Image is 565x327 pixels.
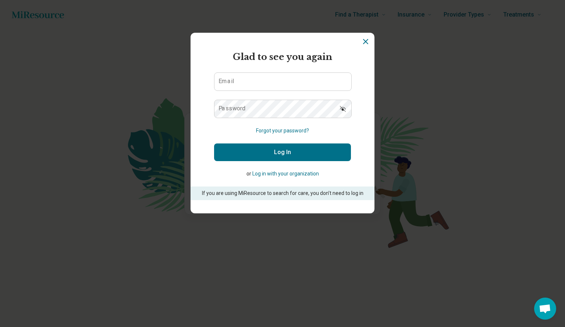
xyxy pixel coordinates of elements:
section: Login Dialog [191,33,374,213]
label: Password [218,106,246,111]
button: Log In [214,143,351,161]
p: or [214,170,351,178]
button: Dismiss [361,37,370,46]
button: Log in with your organization [252,170,319,178]
p: If you are using MiResource to search for care, you don’t need to log in [201,189,364,197]
h2: Glad to see you again [214,50,351,64]
button: Forgot your password? [256,127,309,135]
label: Email [218,78,234,84]
button: Show password [335,100,351,117]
